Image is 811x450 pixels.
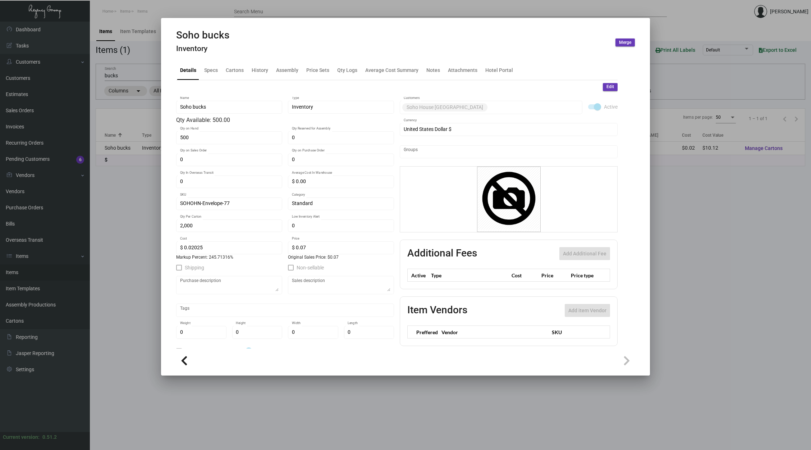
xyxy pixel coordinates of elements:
th: Preffered [408,326,438,338]
span: Merge [619,40,631,46]
th: Active [408,269,430,282]
th: Vendor [438,326,548,338]
th: SKU [548,326,610,338]
mat-chip: Soho House [GEOGRAPHIC_DATA] [402,103,487,112]
span: Edit [606,84,614,90]
span: Add Additional Fee [563,251,606,256]
div: Assembly [276,66,298,74]
span: Add item Vendor [568,308,606,313]
span: Active [604,103,618,111]
span: Non-sellable [297,263,324,272]
div: Price Sets [306,66,329,74]
th: Cost [510,269,539,282]
span: Is Service [185,347,206,355]
span: Shipping [185,263,204,272]
button: Add item Vendor [565,304,610,317]
input: Add new.. [489,104,579,110]
div: 0.51.2 [42,433,57,441]
h4: Inventory [176,44,229,53]
th: Price [540,269,569,282]
div: Average Cost Summary [365,66,418,74]
div: Notes [426,66,440,74]
div: Qty Available: 500.00 [176,116,394,124]
span: Tax is active [255,347,282,355]
div: Specs [204,66,218,74]
div: History [252,66,268,74]
div: Hotel Portal [485,66,513,74]
div: Attachments [448,66,477,74]
div: Cartons [226,66,244,74]
th: Type [429,269,510,282]
h2: Soho bucks [176,29,229,41]
h2: Additional Fees [407,247,477,260]
div: Details [180,66,196,74]
input: Add new.. [404,149,614,155]
div: Current version: [3,433,40,441]
h2: Item Vendors [407,304,467,317]
div: Qty Logs [337,66,357,74]
button: Add Additional Fee [559,247,610,260]
button: Merge [615,38,635,46]
button: Edit [603,83,618,91]
th: Price type [569,269,601,282]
